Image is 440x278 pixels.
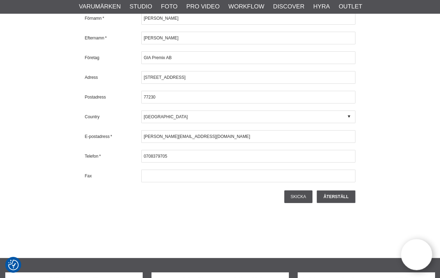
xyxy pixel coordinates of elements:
label: E-postadress [85,133,141,140]
a: Workflow [228,2,264,11]
a: Pro Video [186,2,219,11]
a: Varumärken [79,2,121,11]
label: Fax [85,173,141,179]
a: Foto [161,2,178,11]
input: Återställ [317,190,355,203]
label: Efternamn [85,35,141,41]
label: Postadress [85,94,141,100]
img: Revisit consent button [8,260,19,270]
a: Hyra [313,2,330,11]
label: Företag [85,55,141,61]
label: Country [85,114,141,120]
a: Outlet [339,2,362,11]
a: Studio [130,2,152,11]
label: Telefon [85,153,141,159]
label: Förnamn [85,15,141,21]
label: Adress [85,74,141,81]
a: Discover [273,2,304,11]
button: Samtyckesinställningar [8,259,19,271]
input: Skicka [284,190,312,203]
